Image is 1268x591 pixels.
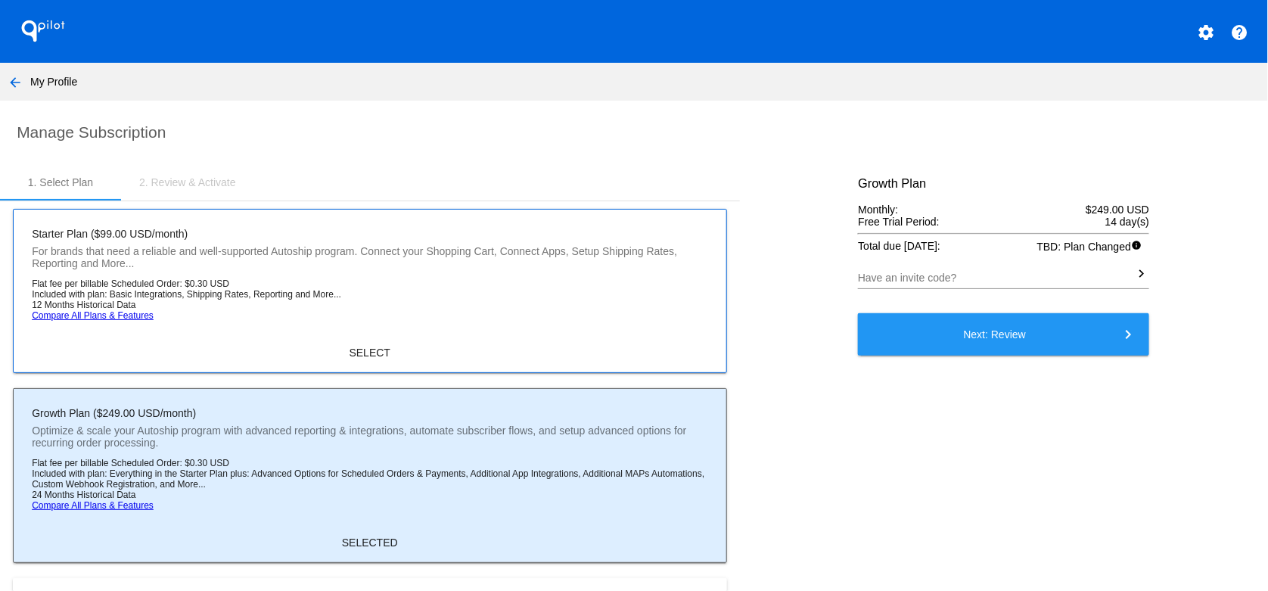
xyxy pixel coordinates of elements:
span: SELECT [350,347,390,359]
h2: Manage Subscription [17,123,1255,142]
a: Compare All Plans & Features [32,310,154,321]
mat-icon: settings [1197,23,1215,42]
mat-card-subtitle: Optimize & scale your Autoship program with advanced reporting & integrations, automate subscribe... [32,425,701,446]
mat-card-title: Growth Plan ($249.00 USD/month) [32,407,701,419]
li: 24 Months Historical Data [32,490,707,500]
li: Flat fee per billable Scheduled Order: $0.30 USD [32,458,707,468]
mat-card-title: Starter Plan ($99.00 USD/month) [32,228,701,240]
span: TBD: Plan Changed [1037,240,1150,258]
h1: QPilot [13,16,73,46]
input: Have an invite code? [858,272,1133,285]
button: SELECT [20,339,719,366]
mat-icon: keyboard_arrow_right [1133,265,1149,283]
mat-card-subtitle: For brands that need a reliable and well-supported Autoship program. Connect your Shopping Cart, ... [32,245,701,266]
a: Compare All Plans & Features [32,500,154,511]
div: Monthly: [858,204,1149,216]
div: 2. Review & Activate [139,176,236,188]
li: 12 Months Historical Data [32,300,707,310]
span: $249.00 USD [1086,204,1149,216]
div: Total due [DATE]: [858,240,1149,252]
mat-icon: info [1131,240,1149,258]
button: Next: Review [858,313,1149,356]
mat-icon: arrow_back [6,73,24,92]
span: Next: Review [964,328,1026,341]
div: 1. Select Plan [28,176,93,188]
h3: Growth Plan [858,176,1149,191]
button: SELECTED [20,529,719,556]
span: SELECTED [342,537,398,549]
mat-icon: help [1231,23,1249,42]
li: Included with plan: Everything in the Starter Plan plus: Advanced Options for Scheduled Orders & ... [32,468,707,490]
mat-icon: keyboard_arrow_right [1119,321,1137,339]
div: Free Trial Period: [858,216,1149,228]
li: Included with plan: Basic Integrations, Shipping Rates, Reporting and More... [32,289,707,300]
span: 14 day(s) [1105,216,1149,228]
li: Flat fee per billable Scheduled Order: $0.30 USD [32,278,707,289]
